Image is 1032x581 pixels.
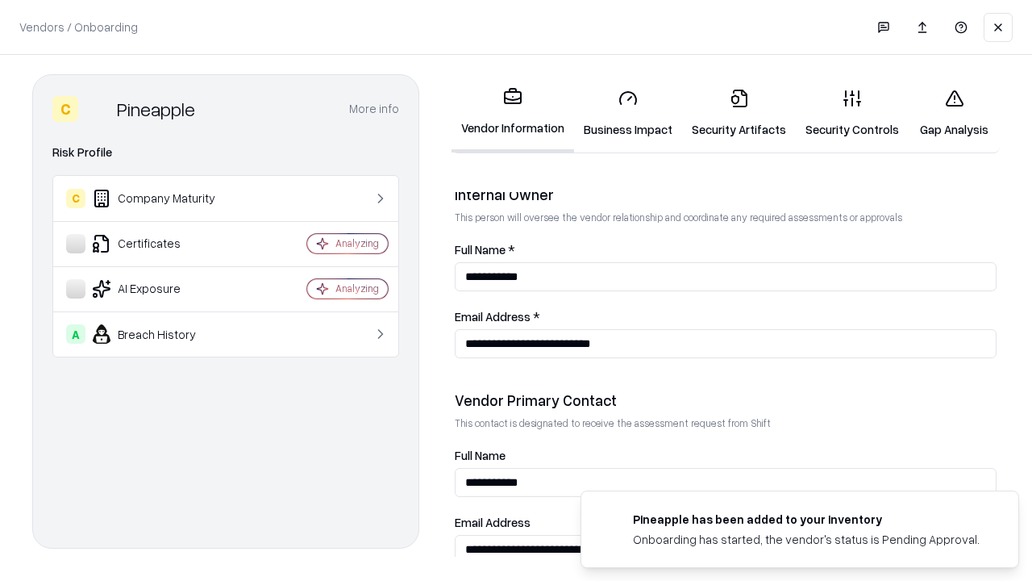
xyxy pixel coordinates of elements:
a: Security Artifacts [682,76,796,151]
div: Certificates [66,234,259,253]
div: Breach History [66,324,259,344]
p: This contact is designated to receive the assessment request from Shift [455,416,997,430]
div: C [52,96,78,122]
div: Pineapple has been added to your inventory [633,511,980,528]
div: A [66,324,85,344]
label: Full Name [455,449,997,462]
p: This person will oversee the vendor relationship and coordinate any required assessments or appro... [455,211,997,224]
div: C [66,189,85,208]
div: AI Exposure [66,279,259,299]
div: Pineapple [117,96,195,122]
div: Internal Owner [455,185,997,204]
img: Pineapple [85,96,110,122]
label: Email Address [455,516,997,529]
div: Analyzing [335,236,379,250]
button: More info [349,94,399,123]
div: Onboarding has started, the vendor's status is Pending Approval. [633,531,980,548]
a: Gap Analysis [909,76,1000,151]
div: Company Maturity [66,189,259,208]
img: pineappleenergy.com [601,511,620,530]
a: Vendor Information [451,74,574,153]
label: Email Address * [455,311,997,323]
div: Risk Profile [52,143,399,162]
a: Security Controls [796,76,909,151]
div: Vendor Primary Contact [455,391,997,410]
div: Analyzing [335,282,379,295]
label: Full Name * [455,244,997,256]
a: Business Impact [574,76,682,151]
p: Vendors / Onboarding [19,19,138,36]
